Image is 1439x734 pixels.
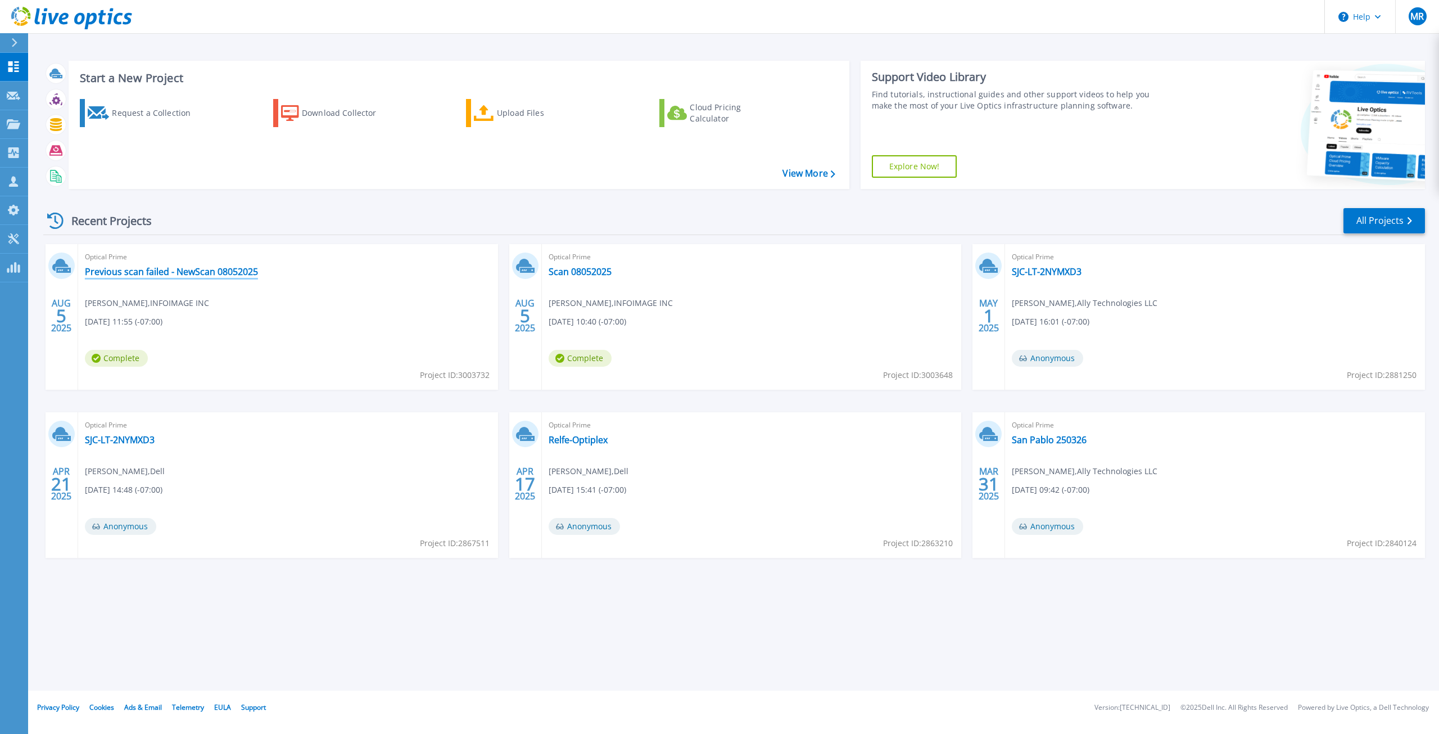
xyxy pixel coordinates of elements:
[37,703,79,712] a: Privacy Policy
[1012,251,1418,263] span: Optical Prime
[1180,704,1288,712] li: © 2025 Dell Inc. All Rights Reserved
[978,295,999,336] div: MAY 2025
[549,434,608,445] a: Relfe-Optiplex
[85,465,165,478] span: [PERSON_NAME] , Dell
[420,369,490,381] span: Project ID: 3003732
[1012,350,1083,367] span: Anonymous
[872,89,1164,111] div: Find tutorials, instructional guides and other support videos to help you make the most of your L...
[51,463,72,505] div: APR 2025
[1343,208,1425,233] a: All Projects
[43,207,167,235] div: Recent Projects
[549,316,626,328] span: [DATE] 10:40 (-07:00)
[85,484,162,496] span: [DATE] 14:48 (-07:00)
[85,297,209,309] span: [PERSON_NAME] , INFOIMAGE INC
[1012,434,1087,445] a: San Pablo 250326
[520,311,530,321] span: 5
[549,251,955,263] span: Optical Prime
[883,369,953,381] span: Project ID: 3003648
[51,295,72,336] div: AUG 2025
[978,463,999,505] div: MAR 2025
[112,102,202,124] div: Request a Collection
[659,99,785,127] a: Cloud Pricing Calculator
[56,311,66,321] span: 5
[80,99,205,127] a: Request a Collection
[85,518,156,535] span: Anonymous
[1012,266,1081,277] a: SJC-LT-2NYMXD3
[85,266,258,277] a: Previous scan failed - NewScan 08052025
[89,703,114,712] a: Cookies
[85,419,491,431] span: Optical Prime
[1094,704,1170,712] li: Version: [TECHNICAL_ID]
[549,297,673,309] span: [PERSON_NAME] , INFOIMAGE INC
[515,479,535,489] span: 17
[80,72,835,84] h3: Start a New Project
[302,102,392,124] div: Download Collector
[1298,704,1429,712] li: Powered by Live Optics, a Dell Technology
[1410,12,1424,21] span: MR
[549,465,628,478] span: [PERSON_NAME] , Dell
[124,703,162,712] a: Ads & Email
[1012,484,1089,496] span: [DATE] 09:42 (-07:00)
[273,99,399,127] a: Download Collector
[549,419,955,431] span: Optical Prime
[1012,465,1157,478] span: [PERSON_NAME] , Ally Technologies LLC
[51,479,71,489] span: 21
[549,518,620,535] span: Anonymous
[466,99,591,127] a: Upload Files
[782,168,835,179] a: View More
[1012,419,1418,431] span: Optical Prime
[549,484,626,496] span: [DATE] 15:41 (-07:00)
[172,703,204,712] a: Telemetry
[514,295,536,336] div: AUG 2025
[1347,537,1417,550] span: Project ID: 2840124
[85,434,155,445] a: SJC-LT-2NYMXD3
[514,463,536,505] div: APR 2025
[872,155,957,178] a: Explore Now!
[1012,316,1089,328] span: [DATE] 16:01 (-07:00)
[549,266,612,277] a: Scan 08052025
[690,102,780,124] div: Cloud Pricing Calculator
[85,350,148,367] span: Complete
[883,537,953,550] span: Project ID: 2863210
[1347,369,1417,381] span: Project ID: 2881250
[1012,297,1157,309] span: [PERSON_NAME] , Ally Technologies LLC
[872,70,1164,84] div: Support Video Library
[984,311,994,321] span: 1
[214,703,231,712] a: EULA
[420,537,490,550] span: Project ID: 2867511
[85,251,491,263] span: Optical Prime
[549,350,612,367] span: Complete
[241,703,266,712] a: Support
[497,102,587,124] div: Upload Files
[979,479,999,489] span: 31
[85,316,162,328] span: [DATE] 11:55 (-07:00)
[1012,518,1083,535] span: Anonymous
